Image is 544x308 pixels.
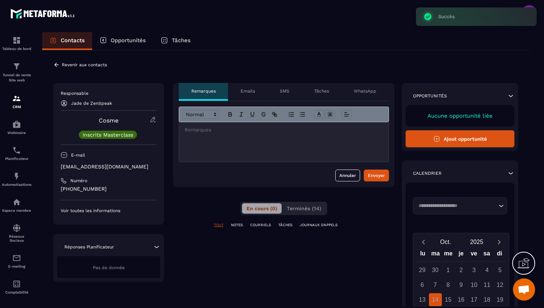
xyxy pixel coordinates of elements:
img: formation [12,36,21,45]
a: schedulerschedulerPlanificateur [2,140,31,166]
div: 3 [468,264,481,277]
p: Opportunités [413,93,447,99]
div: 15 [442,293,455,306]
input: Search for option [416,202,497,210]
img: automations [12,172,21,181]
button: Envoyer [364,170,389,181]
div: ve [467,248,480,261]
a: Cosme [99,117,118,124]
p: Comptabilité [2,290,31,294]
p: E-mailing [2,264,31,268]
p: Tableau de bord [2,47,31,51]
div: 10 [468,278,481,291]
p: NOTES [231,222,243,228]
div: 4 [481,264,494,277]
div: 8 [442,278,455,291]
p: Aucune opportunité liée [413,113,507,119]
p: Opportunités [111,37,146,44]
div: 2 [455,264,468,277]
p: Réseaux Sociaux [2,234,31,242]
img: accountant [12,279,21,288]
a: Opportunités [92,32,153,50]
div: 1 [442,264,455,277]
button: Next month [492,237,506,247]
p: Tâches [172,37,191,44]
a: automationsautomationsWebinaire [2,114,31,140]
p: Calendrier [413,170,441,176]
p: SMS [280,88,289,94]
p: Réponses Planificateur [64,244,114,250]
p: JOURNAUX D'APPELS [300,222,338,228]
button: Open months overlay [430,235,461,248]
p: Emails [241,88,255,94]
div: 17 [468,293,481,306]
p: [PHONE_NUMBER] [61,185,157,192]
a: accountantaccountantComptabilité [2,274,31,300]
img: logo [10,7,77,20]
div: je [455,248,468,261]
img: formation [12,62,21,71]
a: automationsautomationsEspace membre [2,192,31,218]
p: Jade de ZenSpeak [71,101,112,106]
p: E-mail [71,152,85,158]
p: Espace membre [2,208,31,212]
div: 18 [481,293,494,306]
button: Terminés (14) [282,203,326,214]
div: 5 [494,264,507,277]
div: 13 [416,293,429,306]
a: formationformationTableau de bord [2,30,31,56]
p: Tunnel de vente Site web [2,73,31,83]
a: formationformationTunnel de vente Site web [2,56,31,88]
img: formation [12,94,21,103]
div: Search for option [413,197,507,214]
p: CRM [2,105,31,109]
img: automations [12,198,21,207]
div: 29 [416,264,429,277]
div: 6 [416,278,429,291]
div: ma [429,248,442,261]
button: Annuler [335,170,360,181]
p: TÂCHES [278,222,292,228]
div: Ouvrir le chat [513,278,535,301]
div: 7 [429,278,442,291]
a: automationsautomationsAutomatisations [2,166,31,192]
div: sa [480,248,493,261]
a: social-networksocial-networkRéseaux Sociaux [2,218,31,248]
button: Ajout opportunité [406,130,514,147]
p: Remarques [191,88,216,94]
span: Pas de donnée [93,265,125,270]
p: Planificateur [2,157,31,161]
p: Numéro [70,178,87,184]
span: Terminés (14) [287,205,321,211]
div: 12 [494,278,507,291]
p: Tâches [314,88,329,94]
p: Webinaire [2,131,31,135]
div: 16 [455,293,468,306]
p: Automatisations [2,183,31,187]
div: 19 [494,293,507,306]
div: di [493,248,506,261]
a: Tâches [153,32,198,50]
div: Envoyer [368,172,385,179]
div: me [442,248,455,261]
img: automations [12,120,21,129]
p: Contacts [61,37,85,44]
div: 11 [481,278,494,291]
p: Voir toutes les informations [61,208,157,214]
img: email [12,254,21,262]
img: social-network [12,224,21,232]
p: COURRIELS [250,222,271,228]
div: lu [416,248,429,261]
div: 9 [455,278,468,291]
button: Previous month [416,237,430,247]
a: formationformationCRM [2,88,31,114]
p: Revenir aux contacts [62,62,107,67]
p: Inscrits Masterclass [83,132,133,137]
span: En cours (0) [246,205,277,211]
p: WhatsApp [354,88,376,94]
a: Contacts [42,32,92,50]
div: 30 [429,264,442,277]
img: scheduler [12,146,21,155]
p: [EMAIL_ADDRESS][DOMAIN_NAME] [61,163,157,170]
p: Responsable [61,90,157,96]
